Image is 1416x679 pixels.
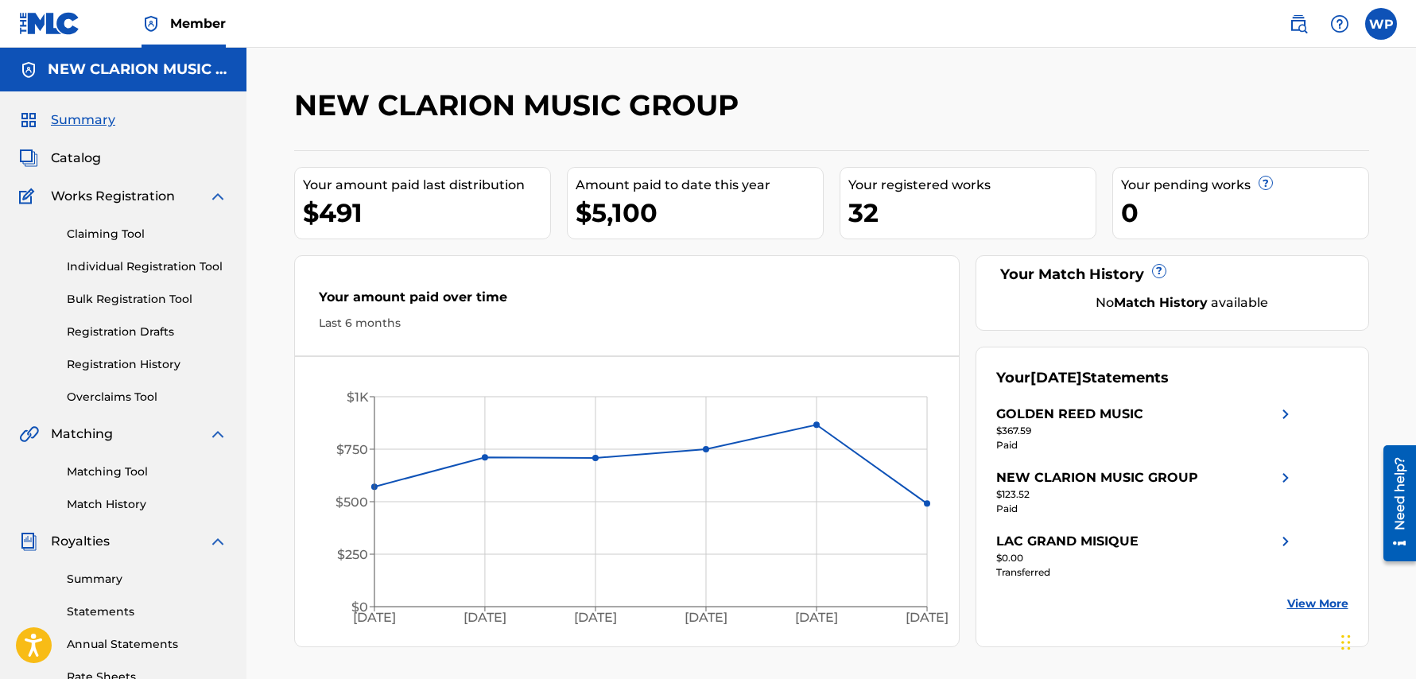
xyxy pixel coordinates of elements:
a: GOLDEN REED MUSICright chevron icon$367.59Paid [996,405,1295,452]
a: Claiming Tool [67,226,227,242]
tspan: [DATE] [574,611,617,626]
span: Summary [51,111,115,130]
a: CatalogCatalog [19,149,101,168]
div: 32 [848,195,1096,231]
a: Public Search [1282,8,1314,40]
a: Individual Registration Tool [67,258,227,275]
div: $0.00 [996,551,1295,565]
tspan: [DATE] [352,611,395,626]
img: search [1289,14,1308,33]
div: Paid [996,438,1295,452]
a: Overclaims Tool [67,389,227,405]
a: Match History [67,496,227,513]
img: Works Registration [19,187,40,206]
tspan: [DATE] [464,611,506,626]
tspan: $1K [346,390,368,405]
span: Catalog [51,149,101,168]
div: 0 [1121,195,1368,231]
div: Your amount paid last distribution [303,176,550,195]
div: Drag [1341,619,1351,666]
div: GOLDEN REED MUSIC [996,405,1143,424]
div: No available [1016,293,1348,312]
span: Royalties [51,532,110,551]
div: $5,100 [576,195,823,231]
span: Matching [51,425,113,444]
a: Annual Statements [67,636,227,653]
img: Royalties [19,532,38,551]
strong: Match History [1114,295,1208,310]
span: [DATE] [1030,369,1082,386]
img: right chevron icon [1276,405,1295,424]
img: expand [208,187,227,206]
div: $491 [303,195,550,231]
div: Amount paid to date this year [576,176,823,195]
span: Works Registration [51,187,175,206]
div: LAC GRAND MISIQUE [996,532,1139,551]
img: Summary [19,111,38,130]
div: Your Match History [996,264,1348,285]
iframe: Chat Widget [1336,603,1416,679]
tspan: $250 [336,547,367,562]
a: Registration Drafts [67,324,227,340]
div: $123.52 [996,487,1295,502]
img: Catalog [19,149,38,168]
a: Bulk Registration Tool [67,291,227,308]
div: User Menu [1365,8,1397,40]
a: SummarySummary [19,111,115,130]
h2: NEW CLARION MUSIC GROUP [294,87,747,123]
tspan: $750 [336,442,367,457]
tspan: [DATE] [906,611,949,626]
img: MLC Logo [19,12,80,35]
img: expand [208,532,227,551]
tspan: $500 [335,495,367,510]
div: Last 6 months [319,315,936,332]
img: Matching [19,425,39,444]
img: help [1330,14,1349,33]
a: View More [1287,596,1348,612]
div: NEW CLARION MUSIC GROUP [996,468,1198,487]
tspan: [DATE] [685,611,727,626]
span: ? [1259,177,1272,189]
img: right chevron icon [1276,468,1295,487]
a: NEW CLARION MUSIC GROUPright chevron icon$123.52Paid [996,468,1295,516]
iframe: Resource Center [1371,438,1416,569]
a: LAC GRAND MISIQUEright chevron icon$0.00Transferred [996,532,1295,580]
div: $367.59 [996,424,1295,438]
div: Your pending works [1121,176,1368,195]
div: Your amount paid over time [319,288,936,315]
h5: NEW CLARION MUSIC GROUP [48,60,227,79]
div: Transferred [996,565,1295,580]
a: Registration History [67,356,227,373]
a: Matching Tool [67,464,227,480]
a: Statements [67,603,227,620]
span: ? [1153,265,1166,277]
img: Accounts [19,60,38,80]
span: Member [170,14,226,33]
div: Paid [996,502,1295,516]
img: Top Rightsholder [142,14,161,33]
a: Summary [67,571,227,588]
div: Your registered works [848,176,1096,195]
tspan: [DATE] [795,611,838,626]
img: right chevron icon [1276,532,1295,551]
tspan: $0 [351,599,367,615]
div: Help [1324,8,1356,40]
div: Your Statements [996,367,1169,389]
img: expand [208,425,227,444]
